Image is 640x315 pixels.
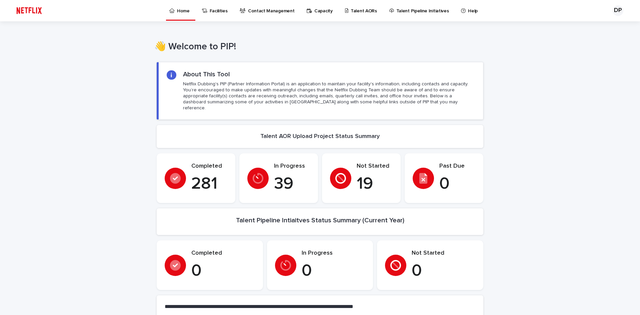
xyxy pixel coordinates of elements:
p: Netflix Dubbing's PIP (Partner Information Portal) is an application to maintain your facility's ... [183,81,475,111]
h2: About This Tool [183,70,230,78]
p: Not Started [357,163,393,170]
p: Completed [191,163,227,170]
h2: Talent AOR Upload Project Status Summary [260,133,380,140]
p: In Progress [274,163,310,170]
div: DP [613,5,623,16]
p: 0 [191,261,255,281]
p: Completed [191,250,255,257]
p: In Progress [302,250,365,257]
p: 19 [357,174,393,194]
p: Past Due [439,163,475,170]
h2: Talent Pipeline Intiaitves Status Summary (Current Year) [236,216,404,224]
p: 39 [274,174,310,194]
p: 281 [191,174,227,194]
p: 0 [439,174,475,194]
p: 0 [412,261,475,281]
p: Not Started [412,250,475,257]
h1: 👋 Welcome to PIP! [154,41,481,53]
img: ifQbXi3ZQGMSEF7WDB7W [13,4,45,17]
p: 0 [302,261,365,281]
